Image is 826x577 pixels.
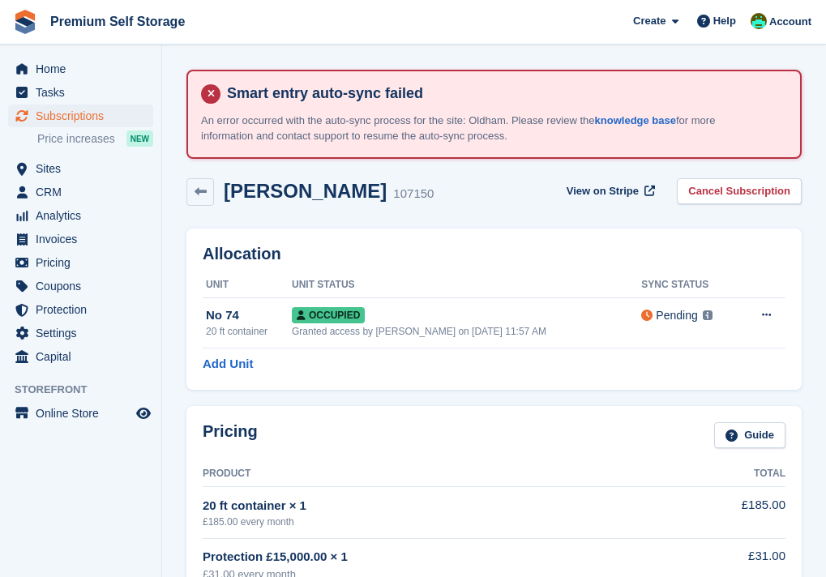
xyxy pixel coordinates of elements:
div: 20 ft container [206,324,292,339]
th: Total [696,461,785,487]
span: View on Stripe [567,183,639,199]
h2: [PERSON_NAME] [224,180,387,202]
span: Occupied [292,307,365,323]
span: Pricing [36,251,133,274]
a: menu [8,58,153,80]
span: Coupons [36,275,133,297]
a: menu [8,298,153,321]
a: Price increases NEW [37,130,153,147]
p: An error occurred with the auto-sync process for the site: Oldham. Please review the for more inf... [201,113,768,144]
h2: Pricing [203,422,258,449]
a: menu [8,275,153,297]
img: icon-info-grey-7440780725fd019a000dd9b08b2336e03edf1995a4989e88bcd33f0948082b44.svg [703,310,713,320]
a: menu [8,402,153,425]
span: Subscriptions [36,105,133,127]
a: Cancel Subscription [677,178,802,205]
div: Protection £15,000.00 × 1 [203,548,696,566]
a: menu [8,251,153,274]
th: Unit [203,272,292,298]
a: View on Stripe [560,178,658,205]
h4: Smart entry auto-sync failed [220,84,787,103]
span: Storefront [15,382,161,398]
span: Capital [36,345,133,368]
div: No 74 [206,306,292,325]
a: Preview store [134,404,153,423]
a: menu [8,157,153,180]
th: Unit Status [292,272,641,298]
a: Guide [714,422,785,449]
a: menu [8,228,153,250]
img: stora-icon-8386f47178a22dfd0bd8f6a31ec36ba5ce8667c1dd55bd0f319d3a0aa187defe.svg [13,10,37,34]
a: menu [8,181,153,203]
a: knowledge base [595,114,676,126]
span: Sites [36,157,133,180]
h2: Allocation [203,245,785,263]
th: Product [203,461,696,487]
div: £185.00 every month [203,515,696,529]
span: Invoices [36,228,133,250]
div: Granted access by [PERSON_NAME] on [DATE] 11:57 AM [292,324,641,339]
span: Tasks [36,81,133,104]
span: Create [633,13,666,29]
span: Home [36,58,133,80]
a: menu [8,105,153,127]
span: Settings [36,322,133,344]
div: 107150 [393,185,434,203]
th: Sync Status [641,272,738,298]
span: Price increases [37,131,115,147]
a: menu [8,322,153,344]
div: Pending [656,307,697,324]
span: Account [769,14,811,30]
span: Analytics [36,204,133,227]
span: CRM [36,181,133,203]
span: Protection [36,298,133,321]
span: Online Store [36,402,133,425]
a: menu [8,204,153,227]
td: £185.00 [696,487,785,538]
span: Help [713,13,736,29]
div: 20 ft container × 1 [203,497,696,515]
img: Anthony Bell [751,13,767,29]
a: menu [8,345,153,368]
div: NEW [126,130,153,147]
a: Premium Self Storage [44,8,191,35]
a: menu [8,81,153,104]
a: Add Unit [203,355,253,374]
